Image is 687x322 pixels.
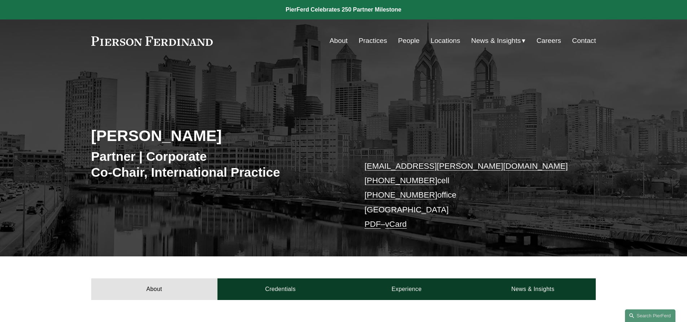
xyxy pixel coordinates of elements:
[625,309,675,322] a: Search this site
[470,278,596,300] a: News & Insights
[91,278,217,300] a: About
[91,126,344,145] h2: [PERSON_NAME]
[365,176,437,185] a: [PHONE_NUMBER]
[398,34,420,48] a: People
[330,34,348,48] a: About
[358,34,387,48] a: Practices
[365,190,437,199] a: [PHONE_NUMBER]
[365,159,575,232] p: cell office [GEOGRAPHIC_DATA] –
[537,34,561,48] a: Careers
[217,278,344,300] a: Credentials
[91,149,344,180] h3: Partner | Corporate Co-Chair, International Practice
[431,34,460,48] a: Locations
[365,162,568,171] a: [EMAIL_ADDRESS][PERSON_NAME][DOMAIN_NAME]
[471,34,526,48] a: folder dropdown
[471,35,521,47] span: News & Insights
[344,278,470,300] a: Experience
[385,220,407,229] a: vCard
[365,220,381,229] a: PDF
[572,34,596,48] a: Contact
